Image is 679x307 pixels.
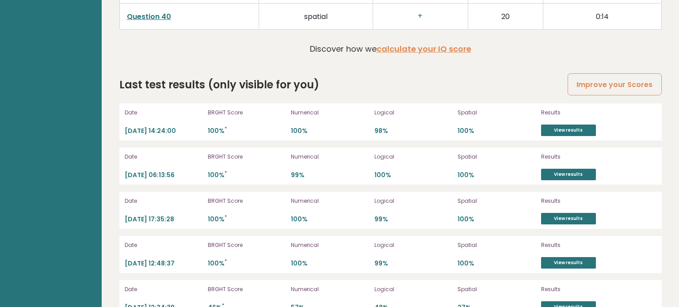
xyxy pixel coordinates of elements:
p: [DATE] 17:35:28 [125,215,202,224]
p: Numerical [291,109,369,117]
p: Spatial [458,109,535,117]
p: [DATE] 14:24:00 [125,127,202,135]
a: Improve your Scores [568,73,661,96]
p: Logical [374,241,452,249]
p: 100% [208,215,286,224]
p: 100% [458,127,535,135]
p: 100% [291,127,369,135]
a: View results [541,257,596,269]
p: Numerical [291,153,369,161]
p: 100% [458,215,535,224]
p: Results [541,197,634,205]
p: 99% [374,259,452,268]
td: 20 [468,3,543,29]
p: [DATE] 06:13:56 [125,171,202,179]
a: Question 40 [127,11,171,22]
p: 99% [291,171,369,179]
p: 100% [208,171,286,179]
p: Date [125,285,202,293]
a: View results [541,125,596,136]
p: Date [125,109,202,117]
a: View results [541,169,596,180]
p: 100% [374,171,452,179]
p: Date [125,241,202,249]
p: Date [125,197,202,205]
p: Results [541,153,634,161]
p: Spatial [458,285,535,293]
p: Spatial [458,153,535,161]
p: [DATE] 12:48:37 [125,259,202,268]
p: Logical [374,109,452,117]
p: 100% [458,259,535,268]
a: View results [541,213,596,224]
p: Discover how we [310,43,471,55]
p: Date [125,153,202,161]
p: Logical [374,285,452,293]
h3: + [380,11,460,21]
p: Logical [374,197,452,205]
p: BRGHT Score [208,285,286,293]
p: 100% [208,259,286,268]
p: 98% [374,127,452,135]
p: Spatial [458,241,535,249]
p: 100% [458,171,535,179]
p: Results [541,109,634,117]
p: BRGHT Score [208,197,286,205]
p: Spatial [458,197,535,205]
td: 0:14 [543,3,661,29]
p: BRGHT Score [208,109,286,117]
p: Numerical [291,285,369,293]
p: 99% [374,215,452,224]
p: Results [541,241,634,249]
p: Numerical [291,197,369,205]
p: 100% [208,127,286,135]
p: BRGHT Score [208,241,286,249]
h2: Last test results (only visible for you) [119,77,319,93]
p: 100% [291,215,369,224]
p: Numerical [291,241,369,249]
p: Logical [374,153,452,161]
p: BRGHT Score [208,153,286,161]
p: Results [541,285,634,293]
a: calculate your IQ score [377,43,471,54]
p: 100% [291,259,369,268]
td: spatial [259,3,373,29]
